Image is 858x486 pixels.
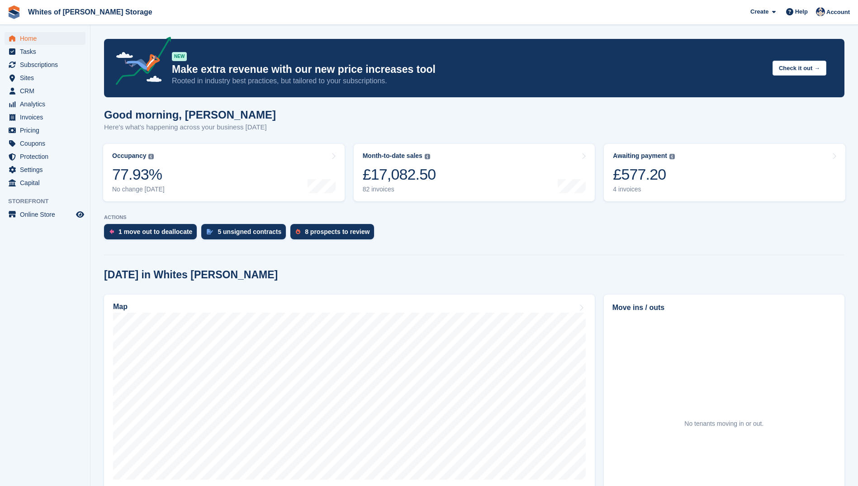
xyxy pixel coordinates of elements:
div: £17,082.50 [363,165,436,184]
div: No change [DATE] [112,186,165,193]
span: Pricing [20,124,74,137]
span: Account [826,8,850,17]
h1: Good morning, [PERSON_NAME] [104,109,276,121]
img: contract_signature_icon-13c848040528278c33f63329250d36e43548de30e8caae1d1a13099fd9432cc5.svg [207,229,213,234]
a: menu [5,137,85,150]
a: Whites of [PERSON_NAME] Storage [24,5,156,19]
img: icon-info-grey-7440780725fd019a000dd9b08b2336e03edf1995a4989e88bcd33f0948082b44.svg [425,154,430,159]
a: Occupancy 77.93% No change [DATE] [103,144,345,201]
div: 5 unsigned contracts [218,228,281,235]
img: price-adjustments-announcement-icon-8257ccfd72463d97f412b2fc003d46551f7dbcb40ab6d574587a9cd5c0d94... [108,37,171,88]
img: prospect-51fa495bee0391a8d652442698ab0144808aea92771e9ea1ae160a38d050c398.svg [296,229,300,234]
a: menu [5,85,85,97]
img: icon-info-grey-7440780725fd019a000dd9b08b2336e03edf1995a4989e88bcd33f0948082b44.svg [148,154,154,159]
span: Online Store [20,208,74,221]
a: menu [5,208,85,221]
span: Protection [20,150,74,163]
a: menu [5,163,85,176]
span: Subscriptions [20,58,74,71]
a: menu [5,71,85,84]
a: menu [5,32,85,45]
a: Awaiting payment £577.20 4 invoices [604,144,845,201]
a: 5 unsigned contracts [201,224,290,244]
button: Check it out → [773,61,826,76]
span: CRM [20,85,74,97]
a: menu [5,45,85,58]
span: Sites [20,71,74,84]
p: ACTIONS [104,214,844,220]
a: 1 move out to deallocate [104,224,201,244]
div: 4 invoices [613,186,675,193]
a: Month-to-date sales £17,082.50 82 invoices [354,144,595,201]
div: Month-to-date sales [363,152,422,160]
p: Here's what's happening across your business [DATE] [104,122,276,133]
div: No tenants moving in or out. [684,419,763,429]
a: Preview store [75,209,85,220]
div: 1 move out to deallocate [119,228,192,235]
span: Create [750,7,768,16]
span: Home [20,32,74,45]
span: Analytics [20,98,74,110]
div: 82 invoices [363,186,436,193]
div: NEW [172,52,187,61]
span: Coupons [20,137,74,150]
a: menu [5,111,85,124]
span: Settings [20,163,74,176]
a: menu [5,150,85,163]
h2: Move ins / outs [612,302,836,313]
a: menu [5,58,85,71]
a: menu [5,176,85,189]
h2: Map [113,303,128,311]
span: Tasks [20,45,74,58]
span: Help [795,7,808,16]
h2: [DATE] in Whites [PERSON_NAME] [104,269,278,281]
div: 77.93% [112,165,165,184]
p: Rooted in industry best practices, but tailored to your subscriptions. [172,76,765,86]
p: Make extra revenue with our new price increases tool [172,63,765,76]
img: move_outs_to_deallocate_icon-f764333ba52eb49d3ac5e1228854f67142a1ed5810a6f6cc68b1a99e826820c5.svg [109,229,114,234]
span: Invoices [20,111,74,124]
span: Capital [20,176,74,189]
div: 8 prospects to review [305,228,370,235]
img: stora-icon-8386f47178a22dfd0bd8f6a31ec36ba5ce8667c1dd55bd0f319d3a0aa187defe.svg [7,5,21,19]
img: icon-info-grey-7440780725fd019a000dd9b08b2336e03edf1995a4989e88bcd33f0948082b44.svg [669,154,675,159]
div: Awaiting payment [613,152,667,160]
img: Wendy [816,7,825,16]
span: Storefront [8,197,90,206]
div: Occupancy [112,152,146,160]
a: menu [5,124,85,137]
a: menu [5,98,85,110]
div: £577.20 [613,165,675,184]
a: 8 prospects to review [290,224,379,244]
